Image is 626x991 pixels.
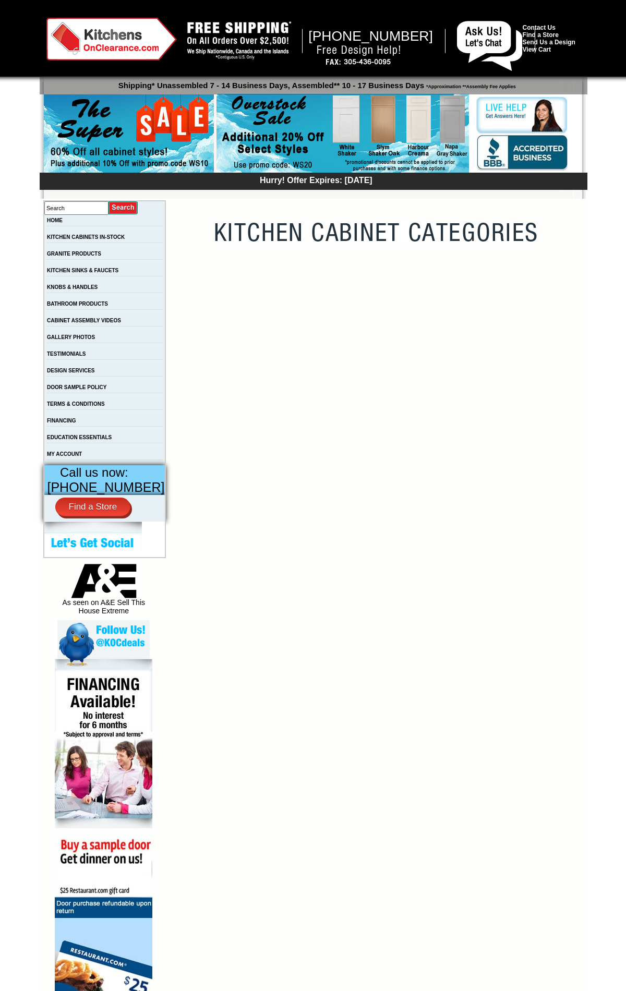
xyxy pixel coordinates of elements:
img: Kitchens on Clearance Logo [46,18,177,61]
a: DESIGN SERVICES [47,368,95,373]
span: [PHONE_NUMBER] [47,480,165,494]
span: [PHONE_NUMBER] [308,28,433,44]
a: KITCHEN CABINETS IN-STOCK [47,234,125,240]
a: Contact Us [523,24,556,31]
a: DOOR SAMPLE POLICY [47,384,106,390]
a: KNOBS & HANDLES [47,284,98,290]
a: GRANITE PRODUCTS [47,251,101,257]
a: TERMS & CONDITIONS [47,401,105,407]
a: KITCHEN SINKS & FAUCETS [47,268,118,273]
span: *Approximation **Assembly Fee Applies [424,81,516,89]
div: As seen on A&E Sell This House Extreme [57,564,150,620]
p: Shipping* Unassembled 7 - 14 Business Days, Assembled** 10 - 17 Business Days [45,76,587,90]
div: Hurry! Offer Expires: [DATE] [45,174,587,185]
a: Find a Store [55,498,131,516]
a: HOME [47,217,63,223]
a: GALLERY PHOTOS [47,334,95,340]
a: FINANCING [47,418,76,424]
a: CABINET ASSEMBLY VIDEOS [47,318,121,323]
a: TESTIMONIALS [47,351,86,357]
a: Send Us a Design [523,39,575,46]
input: Submit [109,201,138,215]
a: View Cart [523,46,551,53]
a: BATHROOM PRODUCTS [47,301,108,307]
a: EDUCATION ESSENTIALS [47,434,112,440]
a: MY ACCOUNT [47,451,82,457]
a: Find a Store [523,31,559,39]
span: Call us now: [60,465,128,479]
